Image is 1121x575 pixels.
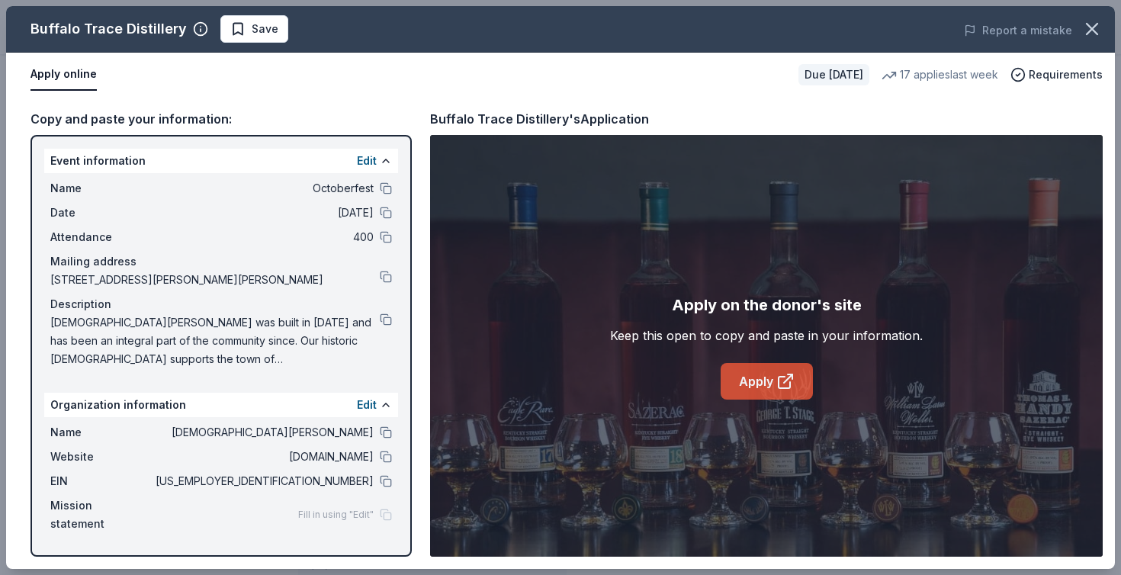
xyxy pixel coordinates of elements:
[672,293,862,317] div: Apply on the donor's site
[153,179,374,198] span: Octoberfest
[31,17,187,41] div: Buffalo Trace Distillery
[50,179,153,198] span: Name
[357,152,377,170] button: Edit
[357,396,377,414] button: Edit
[50,252,392,271] div: Mailing address
[50,496,153,533] span: Mission statement
[610,326,923,345] div: Keep this open to copy and paste in your information.
[50,204,153,222] span: Date
[430,109,649,129] div: Buffalo Trace Distillery's Application
[798,64,869,85] div: Due [DATE]
[298,509,374,521] span: Fill in using "Edit"
[153,228,374,246] span: 400
[50,448,153,466] span: Website
[721,363,813,400] a: Apply
[50,295,392,313] div: Description
[31,109,412,129] div: Copy and paste your information:
[964,21,1072,40] button: Report a mistake
[153,204,374,222] span: [DATE]
[1029,66,1103,84] span: Requirements
[220,15,288,43] button: Save
[50,423,153,442] span: Name
[50,271,380,289] span: [STREET_ADDRESS][PERSON_NAME][PERSON_NAME]
[153,423,374,442] span: [DEMOGRAPHIC_DATA][PERSON_NAME]
[153,472,374,490] span: [US_EMPLOYER_IDENTIFICATION_NUMBER]
[153,448,374,466] span: [DOMAIN_NAME]
[31,59,97,91] button: Apply online
[252,20,278,38] span: Save
[44,393,398,417] div: Organization information
[50,472,153,490] span: EIN
[50,313,380,368] span: [DEMOGRAPHIC_DATA][PERSON_NAME] was built in [DATE] and has been an integral part of the communit...
[1010,66,1103,84] button: Requirements
[50,228,153,246] span: Attendance
[882,66,998,84] div: 17 applies last week
[44,149,398,173] div: Event information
